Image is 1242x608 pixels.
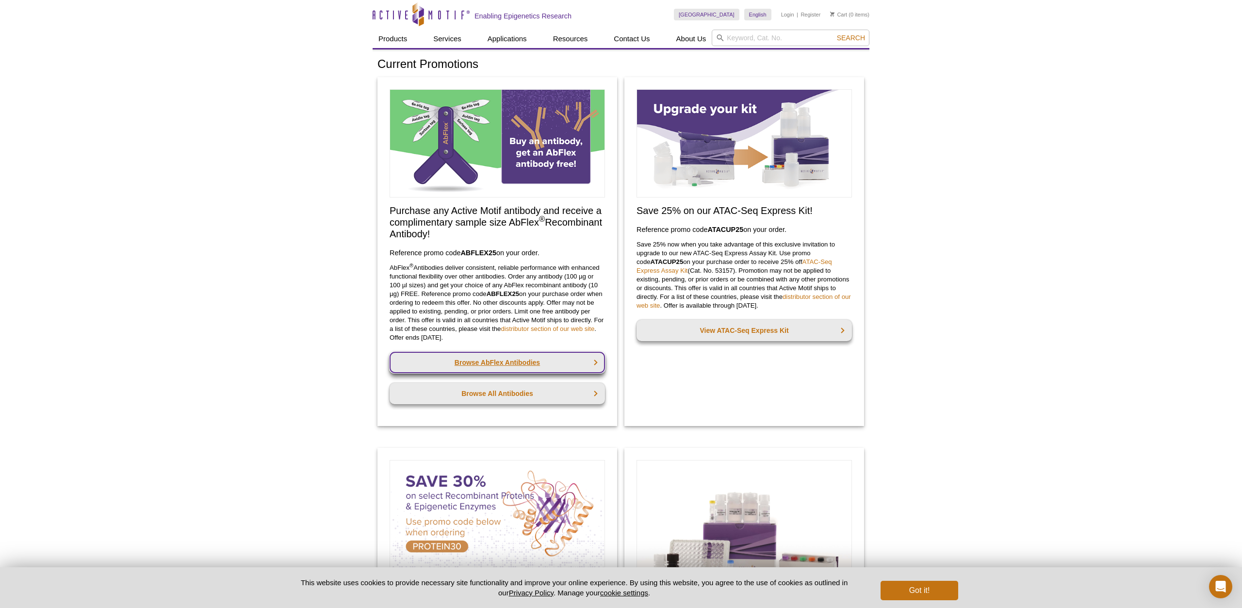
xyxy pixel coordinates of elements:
a: English [744,9,771,20]
a: Services [427,30,467,48]
a: Register [801,11,820,18]
a: Contact Us [608,30,655,48]
strong: ATACUP25 [707,226,743,233]
a: Login [781,11,794,18]
a: Browse All Antibodies [390,383,605,404]
a: Resources [547,30,594,48]
h3: Reference promo code on your order. [390,247,605,259]
h2: Enabling Epigenetics Research [474,12,572,20]
a: distributor section of our web site [637,293,851,309]
a: distributor section of our web site [501,325,594,332]
a: View ATAC-Seq Express Kit [637,320,852,341]
div: Open Intercom Messenger [1209,575,1232,598]
p: AbFlex Antibodies deliver consistent, reliable performance with enhanced functional flexibility o... [390,263,605,342]
li: | [797,9,798,20]
li: (0 items) [830,9,869,20]
strong: ATACUP25 [651,258,684,265]
button: Got it! [881,581,958,600]
a: Applications [482,30,533,48]
span: Search [837,34,865,42]
p: Save 25% now when you take advantage of this exclusive invitation to upgrade to our new ATAC-Seq ... [637,240,852,310]
h2: Save 25% on our ATAC-Seq Express Kit! [637,205,852,216]
input: Keyword, Cat. No. [712,30,869,46]
img: Free Sample Size AbFlex Antibody [390,89,605,197]
img: Save on TransAM [637,460,852,604]
button: cookie settings [600,589,648,597]
button: Search [834,33,868,42]
a: Products [373,30,413,48]
img: Save on ATAC-Seq Express Assay Kit [637,89,852,197]
sup: ® [539,215,545,224]
a: [GEOGRAPHIC_DATA] [674,9,739,20]
h2: Purchase any Active Motif antibody and receive a complimentary sample size AbFlex Recombinant Ant... [390,205,605,240]
sup: ® [409,263,413,268]
strong: ABFLEX25 [460,249,496,257]
a: Privacy Policy [509,589,554,597]
img: Save on Recombinant Proteins and Enzymes [390,460,605,568]
a: Browse AbFlex Antibodies [390,352,605,373]
a: About Us [670,30,712,48]
h3: Reference promo code on your order. [637,224,852,235]
p: This website uses cookies to provide necessary site functionality and improve your online experie... [284,577,865,598]
strong: ABFLEX25 [487,290,519,297]
h1: Current Promotions [377,58,865,72]
img: Your Cart [830,12,834,16]
a: Cart [830,11,847,18]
